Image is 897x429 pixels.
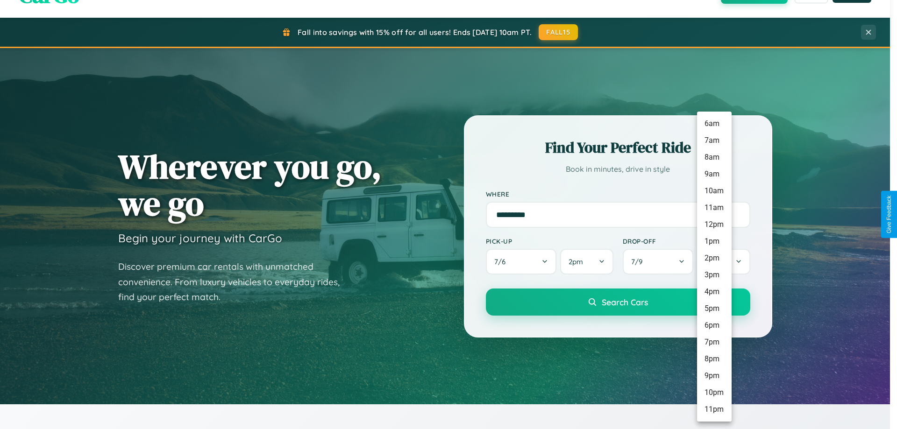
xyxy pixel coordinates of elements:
[697,149,732,166] li: 8am
[697,334,732,351] li: 7pm
[697,216,732,233] li: 12pm
[697,283,732,300] li: 4pm
[697,401,732,418] li: 11pm
[697,351,732,367] li: 8pm
[697,233,732,250] li: 1pm
[697,317,732,334] li: 6pm
[697,367,732,384] li: 9pm
[886,196,892,233] div: Give Feedback
[697,250,732,267] li: 2pm
[697,384,732,401] li: 10pm
[697,183,732,199] li: 10am
[697,132,732,149] li: 7am
[697,115,732,132] li: 6am
[697,267,732,283] li: 3pm
[697,166,732,183] li: 9am
[697,199,732,216] li: 11am
[697,300,732,317] li: 5pm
